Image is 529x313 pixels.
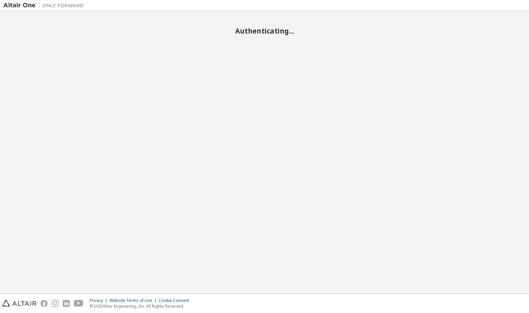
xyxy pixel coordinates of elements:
div: Cookie Consent [159,298,193,303]
img: altair_logo.svg [2,300,37,307]
img: instagram.svg [52,300,59,307]
div: Website Terms of Use [109,298,159,303]
div: Privacy [90,298,109,303]
img: linkedin.svg [63,300,70,307]
h2: Authenticating... [3,27,526,35]
img: Altair One [3,2,87,9]
p: © 2025 Altair Engineering, Inc. All Rights Reserved. [90,303,193,309]
img: facebook.svg [41,300,48,307]
img: youtube.svg [74,300,84,307]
